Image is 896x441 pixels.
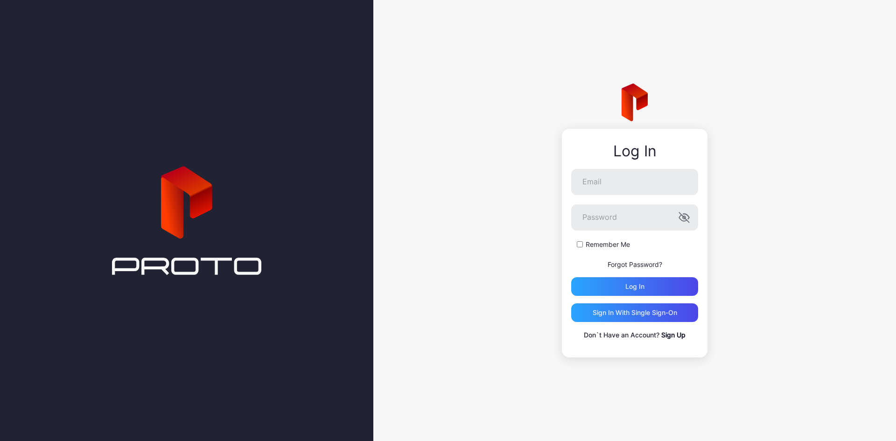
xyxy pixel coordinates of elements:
input: Email [571,169,698,195]
input: Password [571,204,698,231]
div: Sign in With Single Sign-On [593,309,677,316]
label: Remember Me [586,240,630,249]
p: Don`t Have an Account? [571,329,698,341]
button: Sign in With Single Sign-On [571,303,698,322]
button: Log in [571,277,698,296]
button: Password [679,212,690,223]
a: Forgot Password? [608,260,662,268]
a: Sign Up [661,331,686,339]
div: Log In [571,143,698,160]
div: Log in [625,283,644,290]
